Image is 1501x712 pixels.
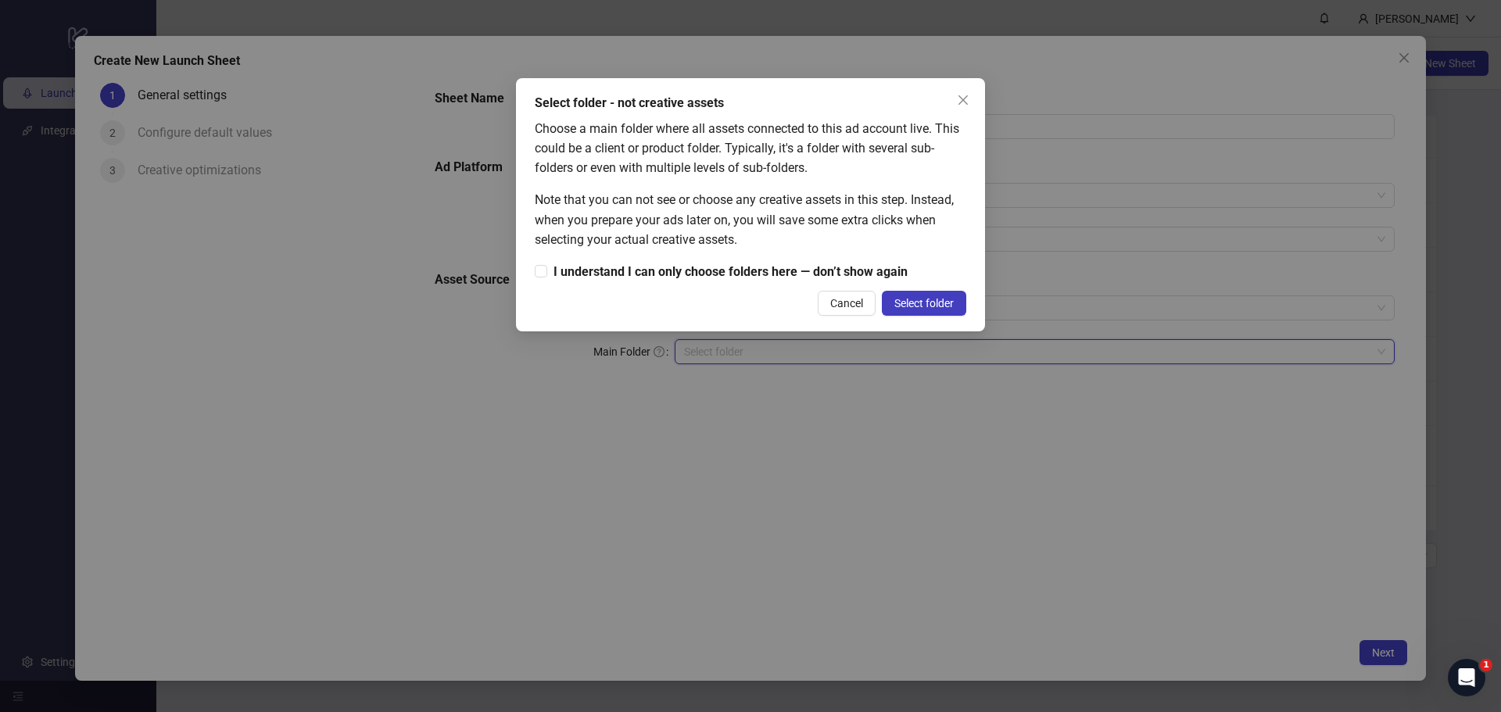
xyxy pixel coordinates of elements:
div: Note that you can not see or choose any creative assets in this step. Instead, when you prepare y... [535,190,966,249]
iframe: Intercom live chat [1448,659,1485,696]
div: Choose a main folder where all assets connected to this ad account live. This could be a client o... [535,119,966,177]
span: I understand I can only choose folders here — don’t show again [547,262,914,281]
span: 1 [1480,659,1492,671]
span: Select folder [894,297,954,309]
span: Cancel [830,297,863,309]
div: Select folder - not creative assets [535,94,966,113]
button: Cancel [818,291,876,316]
button: Select folder [882,291,966,316]
span: close [957,94,969,106]
button: Close [951,88,976,113]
